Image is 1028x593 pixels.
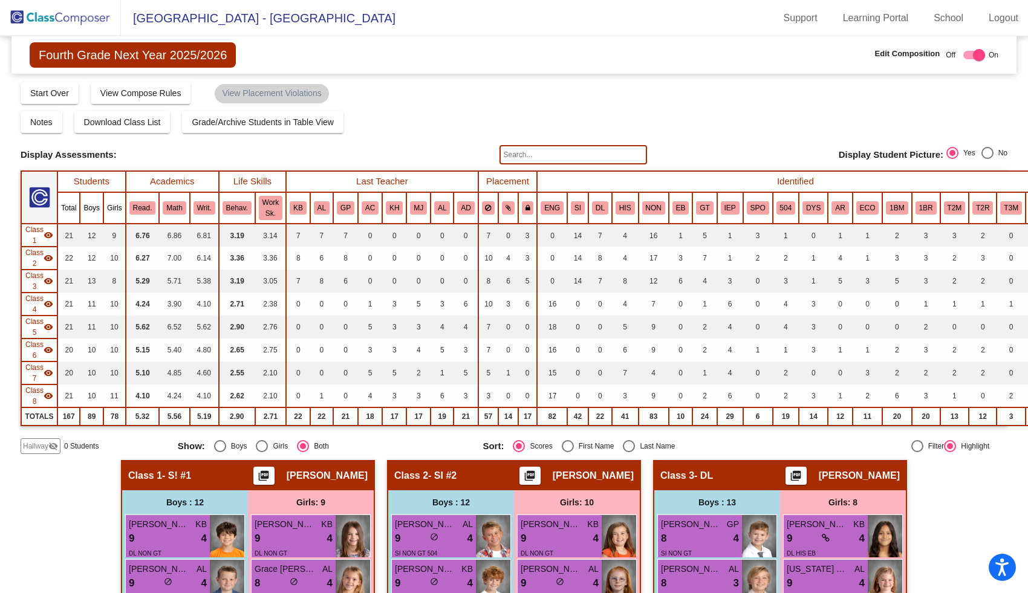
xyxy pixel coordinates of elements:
td: 5 [518,270,538,293]
td: 1 [853,247,883,270]
td: 6 [498,270,518,293]
td: 8 [588,247,612,270]
td: 2 [940,270,969,293]
td: 4.10 [190,293,219,316]
th: Keep with students [498,192,518,224]
th: Katherine Berry [286,192,310,224]
td: 0 [940,316,969,339]
th: Total [57,192,80,224]
td: 0 [310,293,333,316]
td: 6 [454,293,478,316]
mat-icon: visibility [44,253,53,263]
span: On [989,50,998,60]
td: 0 [669,316,693,339]
td: Chris Olveda - DL [21,270,57,293]
button: View Compose Rules [91,82,191,104]
td: 7 [333,224,358,247]
th: 504 Plan [773,192,799,224]
a: School [924,8,973,28]
td: 0 [537,247,567,270]
td: 2 [773,247,799,270]
th: Allie Dilbeck [454,192,478,224]
td: 0 [286,293,310,316]
th: Non Hispanic [639,192,669,224]
td: 21 [57,224,80,247]
td: 3 [799,316,828,339]
input: Search... [499,145,648,164]
button: 1BM [886,201,908,215]
button: GP [337,201,354,215]
td: 12 [80,247,103,270]
button: Print Students Details [519,467,541,485]
th: Dyslexia [799,192,828,224]
td: Rachel Montelongo - S! #1 [21,224,57,247]
td: 1 [997,293,1026,316]
td: 6.76 [126,224,160,247]
td: 3 [669,247,693,270]
td: 6.81 [190,224,219,247]
th: Keep with teacher [518,192,538,224]
td: 2 [969,224,997,247]
mat-radio-group: Select an option [946,147,1007,163]
button: AL [314,201,330,215]
button: Grade/Archive Students in Table View [182,111,343,133]
td: 3 [912,247,940,270]
span: Class 1 [25,224,44,246]
td: 0 [406,224,431,247]
td: 6.52 [159,316,189,339]
td: 16 [537,293,567,316]
th: Amanda Lawrence [431,192,454,224]
td: 14 [567,270,588,293]
span: Class 4 [25,293,44,315]
th: Speech Only [743,192,773,224]
td: 12 [80,224,103,247]
th: Kristi Humphries [382,192,406,224]
td: 7 [588,224,612,247]
td: 1 [669,224,693,247]
th: Megan Janak [406,192,431,224]
button: Behav. [223,201,252,215]
th: Boys [80,192,103,224]
td: 3.19 [219,270,255,293]
td: 5.62 [126,316,160,339]
td: 3.90 [159,293,189,316]
td: 0 [406,270,431,293]
td: 7 [286,224,310,247]
button: Print Students Details [253,467,275,485]
button: EB [672,201,689,215]
td: 21 [57,293,80,316]
td: 0 [997,247,1026,270]
td: 1 [828,224,852,247]
button: 504 [776,201,796,215]
td: 7 [692,247,717,270]
button: MJ [410,201,427,215]
td: 1 [940,293,969,316]
th: Tier 2 Math [940,192,969,224]
td: 0 [310,316,333,339]
td: 10 [103,247,126,270]
td: 3 [799,293,828,316]
td: 7 [478,224,499,247]
td: 0 [567,316,588,339]
td: 0 [853,316,883,339]
td: 8 [612,270,639,293]
th: Academics [126,171,219,192]
button: ENG [541,201,564,215]
td: 0 [743,316,773,339]
td: 7.00 [159,247,189,270]
td: 0 [454,270,478,293]
button: Work Sk. [259,196,282,220]
td: 0 [454,224,478,247]
td: 10 [103,293,126,316]
td: 22 [57,247,80,270]
td: 16 [639,224,669,247]
td: 5 [358,316,382,339]
button: SI [571,201,585,215]
td: 4 [431,316,454,339]
td: 3.19 [219,224,255,247]
td: 0 [669,293,693,316]
th: Gabi Pla [333,192,358,224]
th: Adriana Leon [310,192,333,224]
td: 18 [537,316,567,339]
td: 1 [358,293,382,316]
